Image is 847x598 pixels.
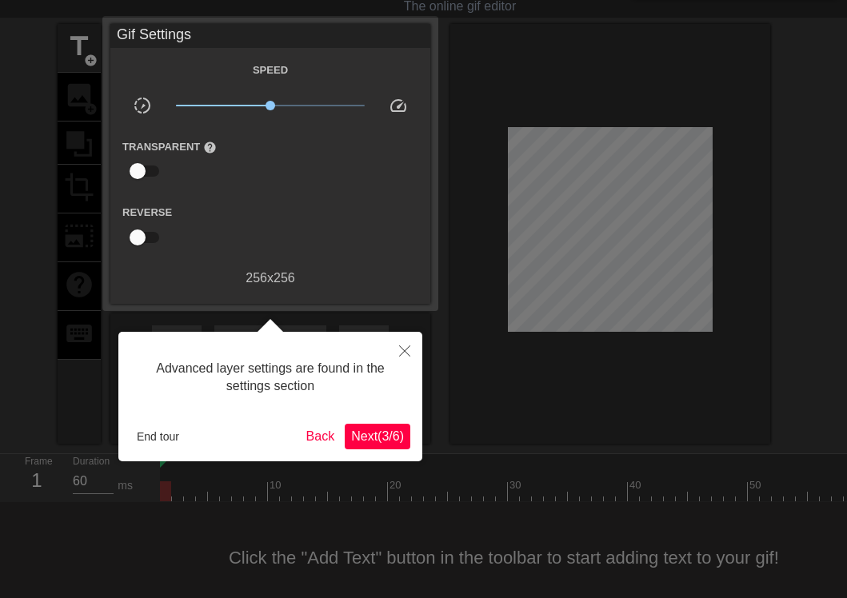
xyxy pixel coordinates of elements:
button: Next [345,424,410,449]
span: Next ( 3 / 6 ) [351,429,404,443]
button: End tour [130,425,186,448]
button: Close [387,332,422,369]
button: Back [300,424,342,449]
div: Advanced layer settings are found in the settings section [130,344,410,412]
